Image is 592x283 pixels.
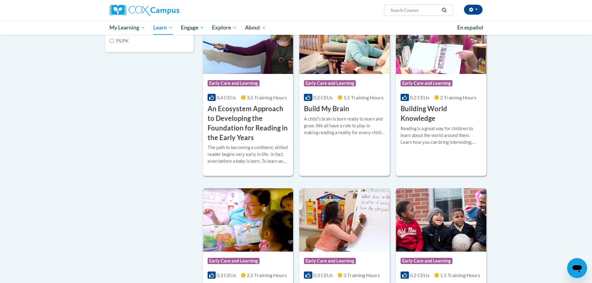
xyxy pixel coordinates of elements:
span: Early Care and Learning [208,258,259,264]
span: 1.5 Training Hours [343,94,383,100]
div: The path to becoming a confident, skilled reader begins very early in life- in fact, even before ... [208,144,289,165]
img: Course Logo [299,188,390,252]
span: 0.2 CEUs [313,94,333,100]
a: Course LogoEarly Care and Learning0.2 CEUs1.5 Training Hours Build My BrainA childʹs brain is bor... [299,11,390,176]
img: Course Logo [299,11,390,74]
a: Cox Campus [110,5,228,16]
a: My Learning [106,21,149,35]
h3: Building World Knowledge [401,104,482,123]
span: 0.2 CEUs [410,94,429,100]
a: Engage [177,21,208,35]
a: Course LogoEarly Care and Learning0.4 CEUs3.5 Training Hours An Ecosystem Approach to Developing ... [203,11,293,176]
button: Search [439,7,449,14]
div: Reading is a great way for children to learn about the world around them. Learn how you can bring... [401,125,482,146]
span: Early Care and Learning [304,258,356,264]
a: En español [453,21,487,34]
span: 2.5 Training Hours [247,272,287,278]
input: Search Courses [390,7,439,14]
span: 1.5 Training Hours [440,272,480,278]
label: PS/PK [110,38,129,44]
span: Early Care and Learning [304,80,356,86]
span: 3.5 Training Hours [247,94,287,100]
span: Early Care and Learning [208,80,259,86]
h3: Build My Brain [304,104,349,114]
img: Cox Campus [110,5,179,16]
span: 2 Training Hours [440,94,476,100]
span: 0.3 CEUs [313,272,333,278]
a: Learn [149,21,177,35]
span: About [245,24,266,31]
a: About [241,21,270,35]
input: Checkbox for Options [110,39,114,43]
span: 3 Training Hours [343,272,380,278]
button: Account Settings [464,5,483,15]
span: 0.4 CEUs [217,94,236,100]
img: Course Logo [203,188,293,252]
span: Early Care and Learning [401,258,452,264]
img: Course Logo [396,11,486,74]
span: Engage [181,24,204,31]
span: En español [457,24,483,31]
h3: An Ecosystem Approach to Developing the Foundation for Reading in the Early Years [208,104,289,142]
img: Course Logo [396,188,486,252]
span: 0.2 CEUs [410,272,429,278]
a: Explore [208,21,241,35]
span: Early Care and Learning [401,80,452,86]
div: Main menu [100,21,492,35]
div: A childʹs brain is born ready to learn and grow. We all have a role to play in making reading a r... [304,116,385,136]
iframe: Button to launch messaging window [567,258,587,278]
span: Explore [212,24,237,31]
span: Learn [153,24,173,31]
img: Course Logo [203,11,293,74]
span: My Learning [109,24,145,31]
a: Course LogoEarly Care and Learning0.2 CEUs2 Training Hours Building World KnowledgeReading is a g... [396,11,486,176]
span: 0.3 CEUs [217,272,236,278]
